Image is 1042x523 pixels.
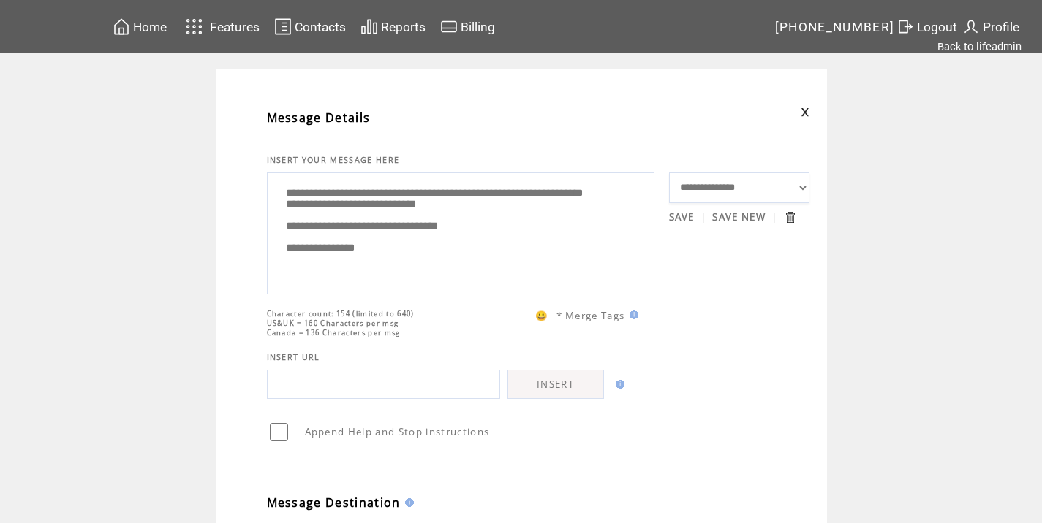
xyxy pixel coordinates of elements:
span: Contacts [295,20,346,34]
span: Canada = 136 Characters per msg [267,328,401,337]
span: Reports [381,20,426,34]
a: Reports [358,15,428,38]
span: Logout [917,20,957,34]
span: US&UK = 160 Characters per msg [267,318,399,328]
span: Append Help and Stop instructions [305,425,490,438]
img: help.gif [611,380,624,389]
span: INSERT YOUR MESSAGE HERE [267,155,400,165]
span: INSERT URL [267,352,320,362]
span: Home [133,20,167,34]
a: Logout [894,15,959,38]
input: Submit [783,210,797,224]
img: home.svg [113,18,130,36]
img: creidtcard.svg [440,18,458,36]
img: profile.svg [962,18,980,36]
img: chart.svg [360,18,378,36]
span: Billing [461,20,495,34]
img: help.gif [625,310,638,319]
span: Message Destination [267,495,401,511]
img: features.svg [181,15,207,39]
a: Profile [959,15,1021,38]
span: * Merge Tags [556,309,625,322]
a: SAVE [669,210,695,224]
span: Message Details [267,110,371,126]
span: Character count: 154 (limited to 640) [267,309,415,318]
span: | [701,210,706,224]
img: help.gif [401,498,414,507]
span: Profile [983,20,1019,34]
a: SAVE NEW [712,210,766,224]
span: [PHONE_NUMBER] [775,20,895,34]
span: 😀 [535,309,548,322]
a: Contacts [272,15,348,38]
a: Back to lifeadmin [937,40,1022,53]
a: Features [179,12,262,41]
a: Billing [438,15,497,38]
a: INSERT [507,370,604,399]
span: Features [210,20,260,34]
a: Home [110,15,169,38]
img: exit.svg [896,18,914,36]
img: contacts.svg [274,18,292,36]
span: | [771,210,777,224]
